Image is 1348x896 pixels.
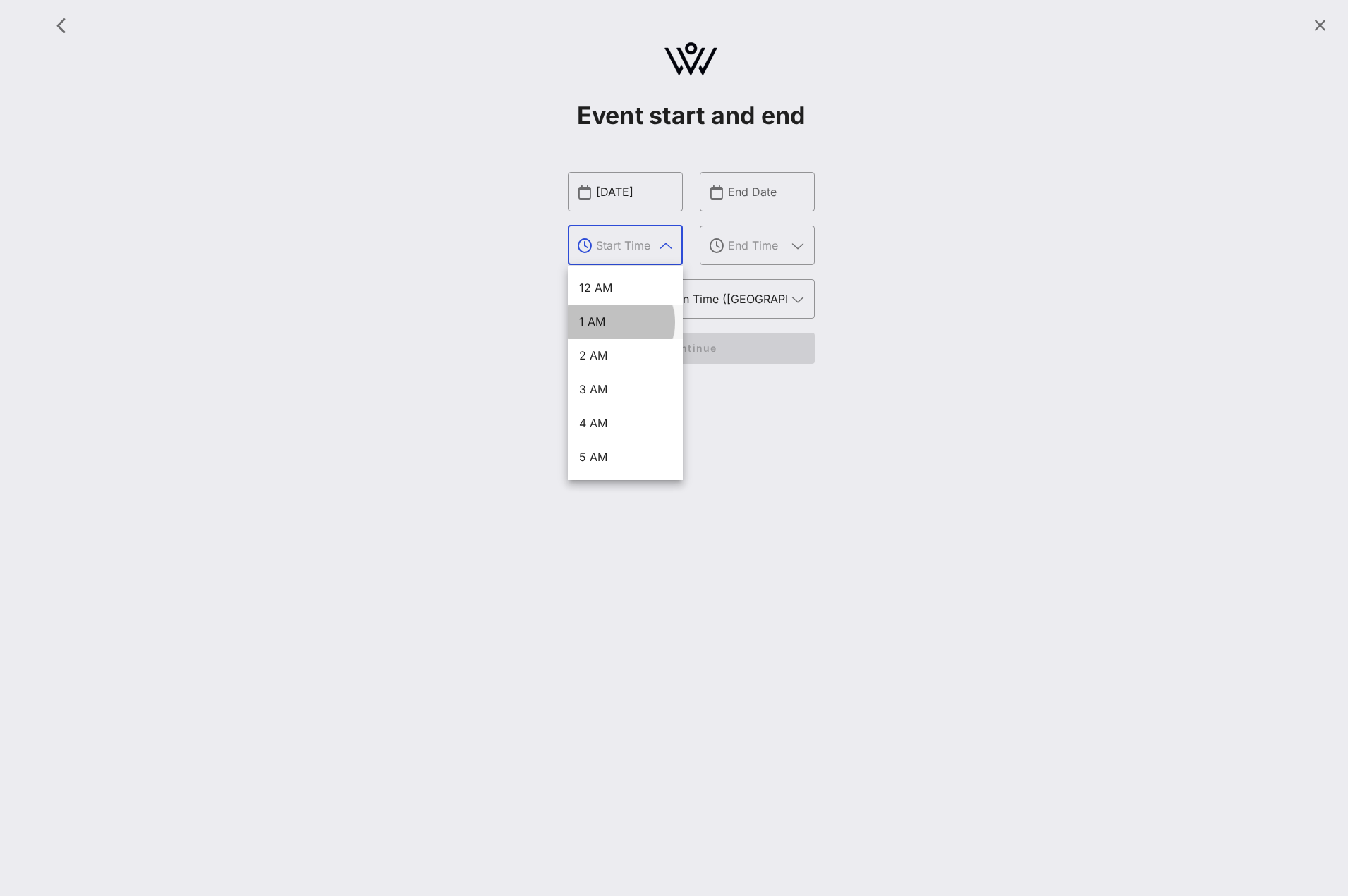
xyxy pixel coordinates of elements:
h1: Event start and end [568,102,815,130]
div: 2 AM [579,349,672,362]
input: Start Time [596,234,655,257]
input: End Time [728,234,787,257]
div: 1 AM [579,315,672,329]
div: 5 AM [579,450,672,464]
button: prepend icon [710,185,723,200]
div: 4 AM [579,417,672,430]
div: 12 AM [579,281,672,295]
img: logo.svg [664,42,717,76]
button: prepend icon [578,185,591,200]
div: 3 AM [579,383,672,396]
